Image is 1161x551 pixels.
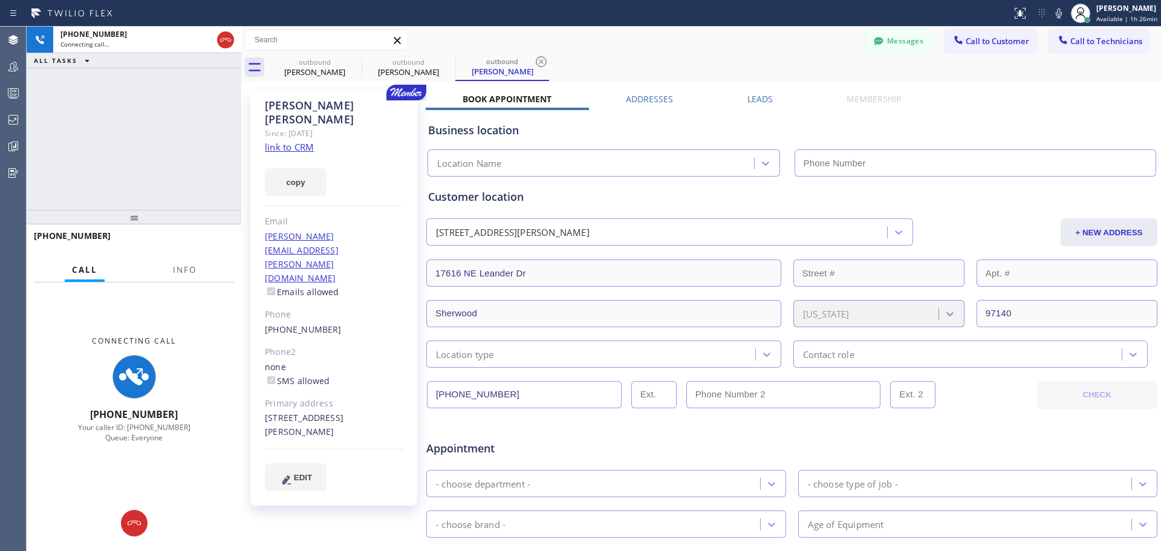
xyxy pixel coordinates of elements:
[78,422,190,443] span: Your caller ID: [PHONE_NUMBER] Queue: Everyone
[426,300,781,327] input: City
[265,411,403,439] div: [STREET_ADDRESS][PERSON_NAME]
[363,57,454,67] div: outbound
[457,54,548,80] div: Vern Rabe
[1050,5,1067,22] button: Mute
[808,477,898,491] div: - choose type of job -
[631,381,677,408] input: Ext.
[65,258,105,282] button: Call
[265,286,339,298] label: Emails allowed
[363,67,454,77] div: [PERSON_NAME]
[1037,381,1157,409] button: CHECK
[977,259,1157,287] input: Apt. #
[265,463,327,491] button: EDIT
[267,287,275,295] input: Emails allowed
[265,168,327,196] button: copy
[27,53,102,68] button: ALL TASKS
[1096,15,1157,23] span: Available | 1h 26min
[265,230,339,284] a: [PERSON_NAME][EMAIL_ADDRESS][PERSON_NAME][DOMAIN_NAME]
[166,258,204,282] button: Info
[269,54,360,81] div: Adam Berti
[265,360,403,388] div: none
[90,408,178,421] span: [PHONE_NUMBER]
[121,510,148,536] button: Hang up
[795,149,1157,177] input: Phone Number
[265,324,342,335] a: [PHONE_NUMBER]
[267,376,275,384] input: SMS allowed
[426,259,781,287] input: Address
[890,381,935,408] input: Ext. 2
[363,54,454,81] div: Vern Rabe
[626,93,673,105] label: Addresses
[265,375,330,386] label: SMS allowed
[265,215,403,229] div: Email
[437,157,502,171] div: Location Name
[436,226,590,240] div: [STREET_ADDRESS][PERSON_NAME]
[265,99,403,126] div: [PERSON_NAME] [PERSON_NAME]
[747,93,773,105] label: Leads
[793,259,964,287] input: Street #
[1096,3,1157,13] div: [PERSON_NAME]
[34,230,111,241] span: [PHONE_NUMBER]
[977,300,1157,327] input: ZIP
[428,122,1156,139] div: Business location
[246,30,408,50] input: Search
[866,30,932,53] button: Messages
[265,345,403,359] div: Phone2
[34,56,77,65] span: ALL TASKS
[60,40,109,48] span: Connecting call…
[803,347,854,361] div: Contact role
[966,36,1029,47] span: Call to Customer
[60,29,127,39] span: [PHONE_NUMBER]
[945,30,1037,53] button: Call to Customer
[686,381,881,408] input: Phone Number 2
[173,264,197,275] span: Info
[294,473,312,482] span: EDIT
[1061,218,1157,246] button: + NEW ADDRESS
[436,347,494,361] div: Location type
[265,397,403,411] div: Primary address
[457,66,548,77] div: [PERSON_NAME]
[265,141,314,153] a: link to CRM
[1049,30,1149,53] button: Call to Technicians
[426,440,668,457] span: Appointment
[428,189,1156,205] div: Customer location
[1070,36,1142,47] span: Call to Technicians
[847,93,901,105] label: Membership
[72,264,97,275] span: Call
[436,477,530,491] div: - choose department -
[269,57,360,67] div: outbound
[269,67,360,77] div: [PERSON_NAME]
[92,336,176,346] span: Connecting Call
[265,308,403,322] div: Phone
[808,517,884,531] div: Age of Equipment
[427,381,622,408] input: Phone Number
[457,57,548,66] div: outbound
[217,31,234,48] button: Hang up
[265,126,403,140] div: Since: [DATE]
[436,517,506,531] div: - choose brand -
[463,93,551,105] label: Book Appointment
